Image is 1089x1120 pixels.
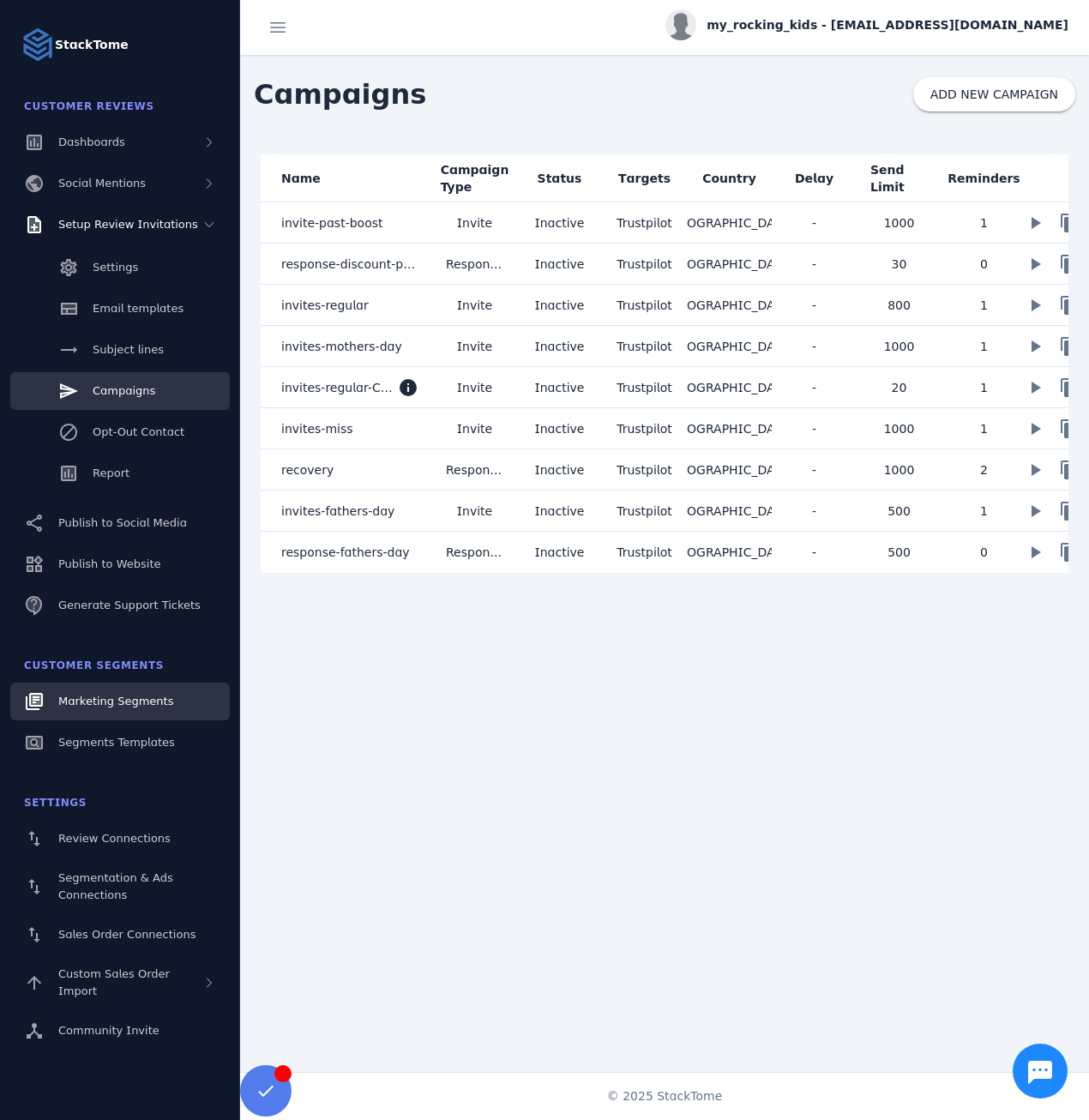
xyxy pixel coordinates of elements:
span: ADD NEW CAMPAIGN [930,88,1058,100]
span: Publish to Social Media [58,516,187,529]
mat-header-cell: Reminders [942,154,1026,202]
span: response-fathers-day [281,542,410,563]
a: Marketing Segments [10,683,230,720]
span: invites-miss [281,418,353,439]
mat-cell: [GEOGRAPHIC_DATA] [687,285,772,326]
strong: StackTome [55,36,129,54]
span: Trustpilot [617,381,672,394]
mat-cell: [GEOGRAPHIC_DATA] [687,491,772,532]
mat-header-cell: Delay [772,154,857,202]
mat-cell: 0 [942,244,1026,285]
mat-header-cell: Campaign Type [432,154,517,202]
span: Invite [457,418,492,439]
span: Invite [457,295,492,316]
span: Trustpilot [617,298,672,312]
mat-cell: 500 [857,532,942,573]
span: Trustpilot [617,463,672,477]
mat-cell: Inactive [517,491,602,532]
a: Publish to Social Media [10,504,230,542]
mat-header-cell: Name [261,154,432,202]
span: Customer Segments [24,659,164,671]
span: Trustpilot [617,504,672,518]
mat-cell: 20 [857,367,942,408]
span: Invite [457,336,492,357]
span: Settings [24,797,87,809]
a: Segmentation & Ads Connections [10,861,230,912]
mat-icon: info [398,377,418,398]
mat-cell: - [772,202,857,244]
mat-cell: 1 [942,408,1026,449]
span: Sales Order Connections [58,928,196,941]
a: Community Invite [10,1012,230,1050]
mat-cell: Inactive [517,408,602,449]
a: Settings [10,249,230,286]
mat-cell: 1000 [857,202,942,244]
mat-cell: - [772,285,857,326]
span: Segmentation & Ads Connections [58,871,173,901]
span: Campaigns [93,384,155,397]
mat-cell: 2 [942,449,1026,491]
mat-cell: - [772,408,857,449]
mat-cell: - [772,449,857,491]
mat-cell: - [772,326,857,367]
mat-cell: [GEOGRAPHIC_DATA] [687,532,772,573]
mat-cell: [GEOGRAPHIC_DATA] [687,367,772,408]
span: Review Connections [58,832,171,845]
a: Segments Templates [10,724,230,762]
mat-cell: - [772,491,857,532]
mat-cell: 1 [942,326,1026,367]
span: Customer Reviews [24,100,154,112]
a: Publish to Website [10,545,230,583]
button: ADD NEW CAMPAIGN [913,77,1075,111]
mat-cell: - [772,244,857,285]
mat-cell: 1000 [857,408,942,449]
span: Report [93,467,129,479]
span: invite-past-boost [281,213,383,233]
span: Settings [93,261,138,274]
a: Report [10,455,230,492]
mat-cell: - [772,367,857,408]
span: Trustpilot [617,422,672,436]
mat-cell: 1000 [857,449,942,491]
span: Campaigns [240,60,440,129]
mat-cell: Inactive [517,326,602,367]
mat-header-cell: Send Limit [857,154,942,202]
mat-cell: Inactive [517,202,602,244]
mat-header-cell: Country [687,154,772,202]
span: invites-regular-COPY [281,377,398,398]
span: Social Mentions [58,177,146,190]
span: Trustpilot [617,257,672,271]
mat-cell: Inactive [517,532,602,573]
a: Generate Support Tickets [10,587,230,624]
mat-header-cell: Targets [602,154,687,202]
span: Trustpilot [617,340,672,353]
mat-cell: 800 [857,285,942,326]
mat-cell: 500 [857,491,942,532]
span: my_rocking_kids - [EMAIL_ADDRESS][DOMAIN_NAME] [707,16,1068,34]
span: Custom Sales Order Import [58,967,170,997]
span: recovery [281,460,334,480]
mat-cell: 1 [942,367,1026,408]
span: Trustpilot [617,545,672,559]
img: profile.jpg [665,9,696,40]
span: invites-fathers-day [281,501,394,521]
span: response-discount-past-boost [281,254,418,274]
mat-cell: 1 [942,491,1026,532]
mat-cell: Inactive [517,244,602,285]
mat-cell: [GEOGRAPHIC_DATA] [687,326,772,367]
span: Email templates [93,302,184,315]
span: Publish to Website [58,557,160,570]
span: Segments Templates [58,736,175,749]
a: Sales Order Connections [10,916,230,954]
a: Review Connections [10,820,230,858]
mat-cell: 30 [857,244,942,285]
mat-cell: Inactive [517,449,602,491]
a: Campaigns [10,372,230,410]
mat-cell: 0 [942,532,1026,573]
mat-header-cell: Status [517,154,602,202]
span: Subject lines [93,343,164,356]
button: my_rocking_kids - [EMAIL_ADDRESS][DOMAIN_NAME] [665,9,1068,40]
span: invites-regular [281,295,369,316]
span: Invite [457,377,492,398]
span: Trustpilot [617,216,672,230]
